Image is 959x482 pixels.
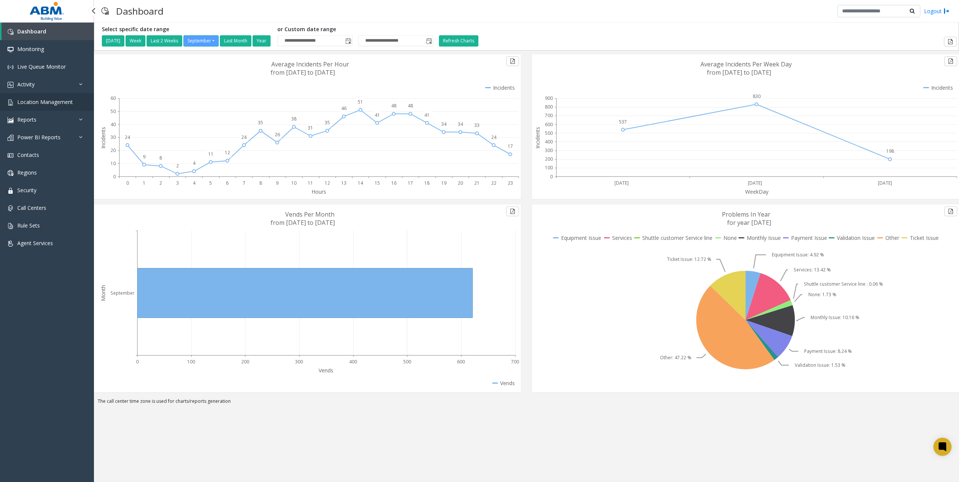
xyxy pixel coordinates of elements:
span: Toggle popup [425,36,433,46]
img: 'icon' [8,117,14,123]
text: Other: 47.22 % [660,354,691,361]
text: Monthly Issue: 10.16 % [811,314,859,321]
text: 8 [259,180,262,186]
span: Toggle popup [344,36,352,46]
text: 2 [176,163,179,169]
text: 41 [424,112,430,118]
img: logout [944,7,950,15]
text: 4 [193,160,196,166]
button: Export to pdf [944,206,957,216]
text: Equipment Issue: 4.92 % [772,252,824,258]
text: Average Incidents Per Week Day [700,60,792,68]
img: 'icon' [8,47,14,53]
button: Export to pdf [944,37,957,47]
text: 46 [341,105,346,111]
span: Dashboard [17,28,46,35]
text: 0 [136,358,139,365]
img: pageIcon [101,2,109,20]
text: 34 [458,121,463,127]
span: Regions [17,169,37,176]
a: Logout [924,7,950,15]
text: 2 [159,180,162,186]
text: 100 [545,164,553,171]
text: 200 [545,156,553,162]
img: 'icon' [8,170,14,176]
text: 12 [325,180,330,186]
text: 23 [508,180,513,186]
button: [DATE] [102,35,124,47]
button: Refresh Charts [439,35,478,47]
span: Contacts [17,151,39,158]
text: 13 [341,180,346,186]
text: from [DATE] to [DATE] [271,218,335,227]
h3: Dashboard [112,2,167,20]
img: 'icon' [8,205,14,211]
text: 10 [291,180,296,186]
img: 'icon' [8,99,14,105]
text: 700 [545,112,553,119]
text: 51 [358,99,363,105]
text: 200 [241,358,249,365]
text: 24 [125,134,130,140]
text: 50 [110,108,116,114]
span: Activity [17,81,35,88]
text: 38 [291,116,296,122]
span: Live Queue Monitor [17,63,66,70]
text: 198 [886,148,894,154]
text: 16 [391,180,396,186]
text: Incidents [534,127,541,149]
text: 9 [143,154,145,160]
text: 21 [474,180,479,186]
text: from [DATE] to [DATE] [707,68,771,77]
text: 830 [753,93,761,99]
a: Dashboard [2,23,94,40]
span: Security [17,187,36,194]
text: 600 [545,121,553,128]
text: 4 [193,180,196,186]
text: 3 [176,180,179,186]
text: WeekDay [745,188,769,195]
text: 35 [325,119,330,126]
text: 48 [408,102,413,109]
text: 300 [545,147,553,154]
img: 'icon' [8,82,14,88]
text: Services: 13.42 % [794,267,831,273]
text: 300 [295,358,303,365]
text: [DATE] [878,180,892,186]
img: 'icon' [8,152,14,158]
span: Monitoring [17,45,44,53]
text: Shuttle customer Service line : 0.06 % [804,281,883,287]
text: 9 [276,180,278,186]
text: from [DATE] to [DATE] [271,68,335,77]
button: Week [126,35,145,47]
text: 26 [275,131,280,138]
img: 'icon' [8,223,14,229]
span: Location Management [17,98,73,105]
text: 600 [457,358,465,365]
div: The call center time zone is used for charts/reports generation [94,398,959,408]
text: Validation Issue: 1.53 % [795,362,846,368]
text: 10 [110,160,116,167]
text: 400 [545,139,553,145]
button: Export to pdf [506,206,519,216]
text: 0 [550,173,553,180]
text: 0 [126,180,129,186]
text: Vends [319,367,333,374]
text: Payment Issue: 8.24 % [804,348,852,354]
text: 11 [208,151,213,157]
text: [DATE] [748,180,762,186]
span: Call Centers [17,204,46,211]
h5: Select specific date range [102,26,272,33]
text: None: 1.73 % [808,291,836,298]
button: September [183,35,219,47]
text: 900 [545,95,553,101]
text: 17 [508,143,513,149]
text: 12 [225,149,230,156]
text: 35 [258,119,263,126]
text: 100 [187,358,195,365]
text: 20 [458,180,463,186]
text: Average Incidents Per Hour [271,60,349,68]
span: Reports [17,116,36,123]
img: 'icon' [8,188,14,194]
text: 6 [226,180,228,186]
